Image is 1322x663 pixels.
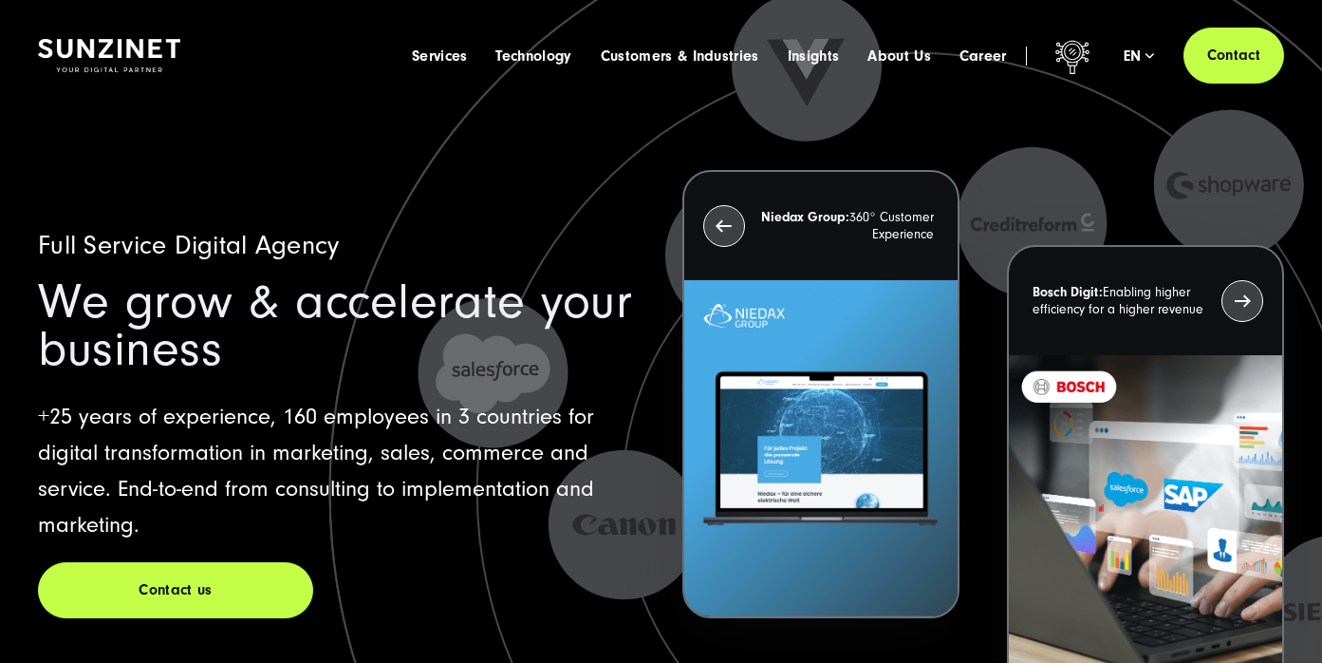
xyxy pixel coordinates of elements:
p: 360° Customer Experience [755,209,934,243]
a: Career [959,47,1007,66]
p: +25 years of experience, 160 employees in 3 countries for digital transformation in marketing, sa... [38,399,640,543]
span: Full Service Digital Agency [38,231,340,260]
strong: Niedax Group: [761,210,849,225]
p: Enabling higher efficiency for a higher revenue [1033,284,1211,318]
a: Customers & Industries [601,47,759,66]
a: Contact us [38,562,313,618]
button: Niedax Group:360° Customer Experience Letztes Projekt von Niedax. Ein Laptop auf dem die Niedax W... [682,170,959,618]
strong: Bosch Digit: [1033,285,1103,300]
div: en [1124,47,1155,66]
a: About Us [867,47,931,66]
img: SUNZINET Full Service Digital Agentur [38,39,180,72]
a: Contact [1183,28,1284,84]
span: We grow & accelerate your business [38,274,632,377]
a: Technology [495,47,571,66]
a: Insights [788,47,840,66]
img: Letztes Projekt von Niedax. Ein Laptop auf dem die Niedax Website geöffnet ist, auf blauem Hinter... [684,280,958,616]
a: Services [412,47,468,66]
